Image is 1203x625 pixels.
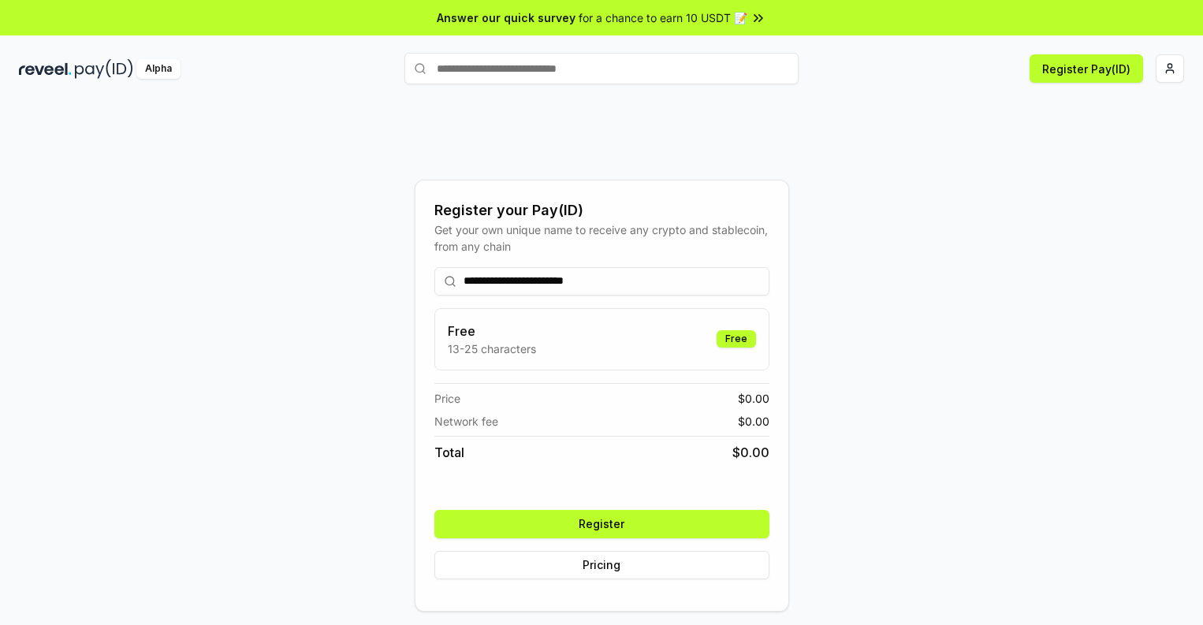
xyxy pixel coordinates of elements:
[136,59,181,79] div: Alpha
[579,9,747,26] span: for a chance to earn 10 USDT 📝
[434,510,769,538] button: Register
[19,59,72,79] img: reveel_dark
[732,443,769,462] span: $ 0.00
[434,551,769,579] button: Pricing
[448,322,536,340] h3: Free
[738,390,769,407] span: $ 0.00
[717,330,756,348] div: Free
[738,413,769,430] span: $ 0.00
[437,9,575,26] span: Answer our quick survey
[434,199,769,221] div: Register your Pay(ID)
[448,340,536,357] p: 13-25 characters
[434,221,769,255] div: Get your own unique name to receive any crypto and stablecoin, from any chain
[1030,54,1143,83] button: Register Pay(ID)
[434,443,464,462] span: Total
[434,390,460,407] span: Price
[434,413,498,430] span: Network fee
[75,59,133,79] img: pay_id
